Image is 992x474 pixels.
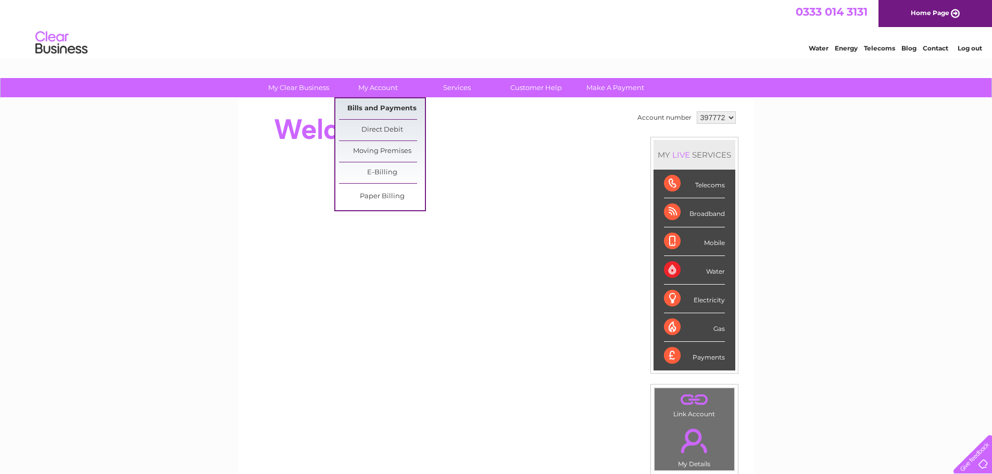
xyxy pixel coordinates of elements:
[923,44,948,52] a: Contact
[339,98,425,119] a: Bills and Payments
[864,44,895,52] a: Telecoms
[654,140,735,170] div: MY SERVICES
[250,6,743,50] div: Clear Business is a trading name of Verastar Limited (registered in [GEOGRAPHIC_DATA] No. 3667643...
[339,186,425,207] a: Paper Billing
[256,78,342,97] a: My Clear Business
[572,78,658,97] a: Make A Payment
[414,78,500,97] a: Services
[654,420,735,471] td: My Details
[796,5,868,18] a: 0333 014 3131
[654,388,735,420] td: Link Account
[635,109,694,126] td: Account number
[339,141,425,162] a: Moving Premises
[339,162,425,183] a: E-Billing
[664,170,725,198] div: Telecoms
[339,120,425,140] a: Direct Debit
[901,44,916,52] a: Blog
[657,422,732,459] a: .
[335,78,421,97] a: My Account
[664,256,725,285] div: Water
[664,198,725,227] div: Broadband
[809,44,828,52] a: Water
[664,342,725,370] div: Payments
[664,313,725,342] div: Gas
[657,391,732,409] a: .
[958,44,982,52] a: Log out
[664,285,725,313] div: Electricity
[493,78,579,97] a: Customer Help
[670,150,692,160] div: LIVE
[35,27,88,59] img: logo.png
[835,44,858,52] a: Energy
[664,227,725,256] div: Mobile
